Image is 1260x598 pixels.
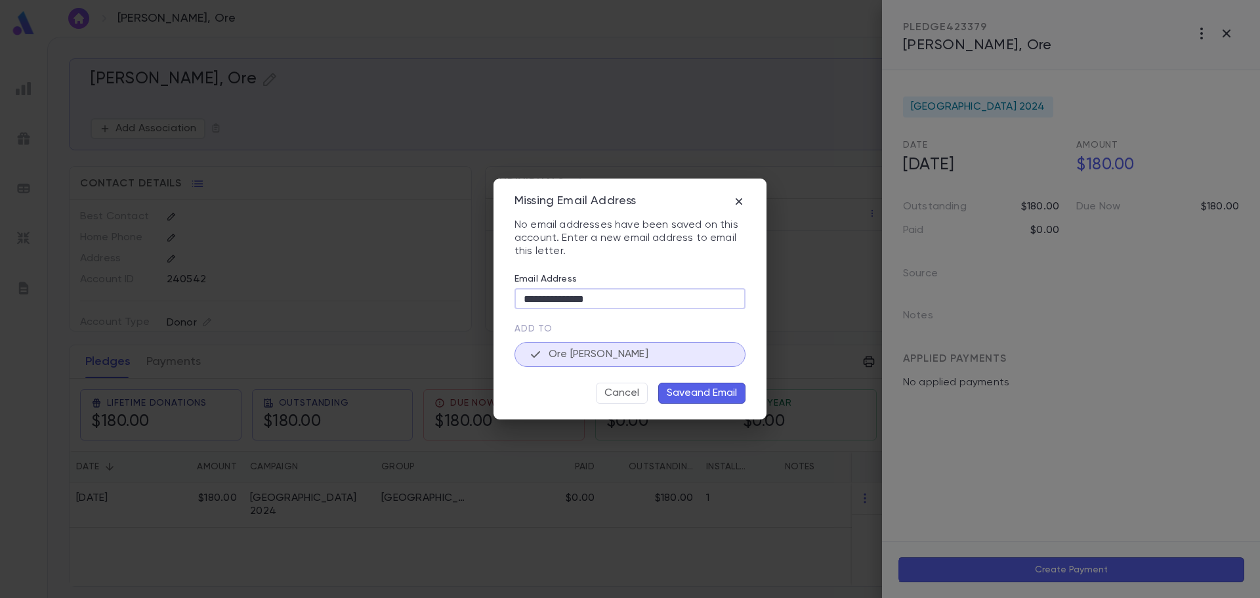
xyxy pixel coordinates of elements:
button: Saveand Email [658,383,745,404]
label: Email Address [514,274,577,284]
button: Ore [PERSON_NAME] [514,342,745,367]
p: Ore [PERSON_NAME] [522,347,738,362]
div: Missing Email Address [514,194,636,209]
p: No email addresses have been saved on this account. Enter a new email address to email this letter. [514,219,745,258]
span: Add to [514,324,553,333]
button: Cancel [596,383,648,404]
